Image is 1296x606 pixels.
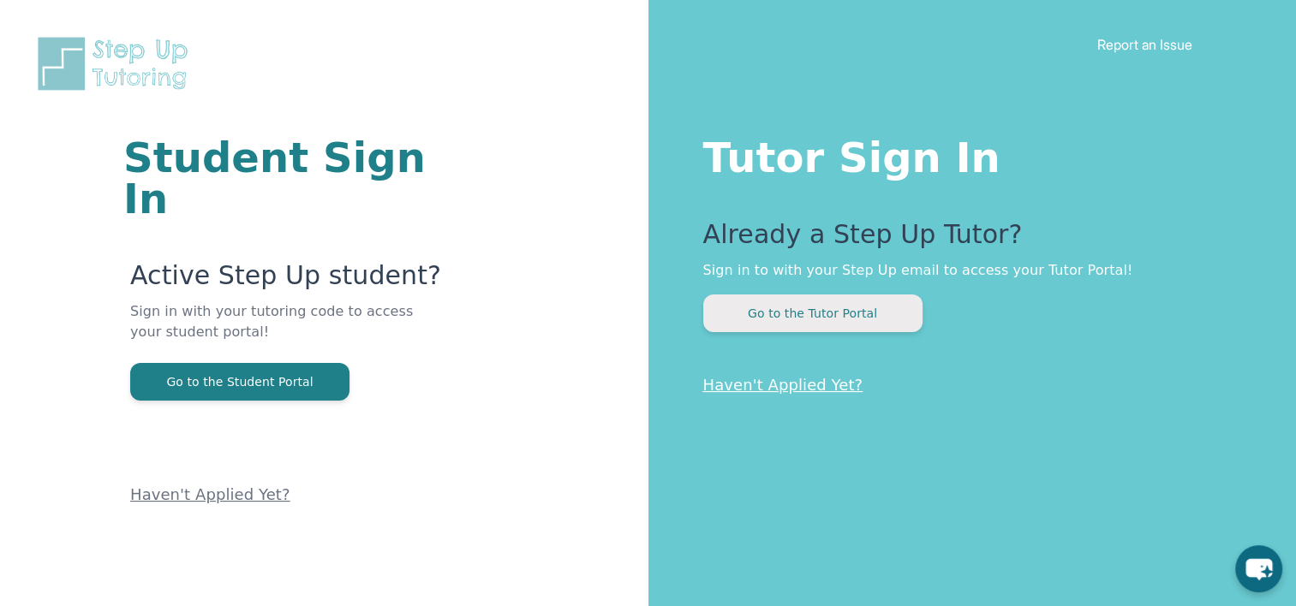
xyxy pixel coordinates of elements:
[703,219,1228,260] p: Already a Step Up Tutor?
[123,137,443,219] h1: Student Sign In
[130,373,349,389] a: Go to the Student Portal
[703,376,863,394] a: Haven't Applied Yet?
[1235,545,1282,592] button: chat-button
[34,34,199,93] img: Step Up Tutoring horizontal logo
[130,485,290,503] a: Haven't Applied Yet?
[703,294,923,332] button: Go to the Tutor Portal
[130,260,443,301] p: Active Step Up student?
[130,363,349,401] button: Go to the Student Portal
[703,305,923,321] a: Go to the Tutor Portal
[703,260,1228,281] p: Sign in to with your Step Up email to access your Tutor Portal!
[130,301,443,363] p: Sign in with your tutoring code to access your student portal!
[1097,36,1192,53] a: Report an Issue
[703,130,1228,178] h1: Tutor Sign In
